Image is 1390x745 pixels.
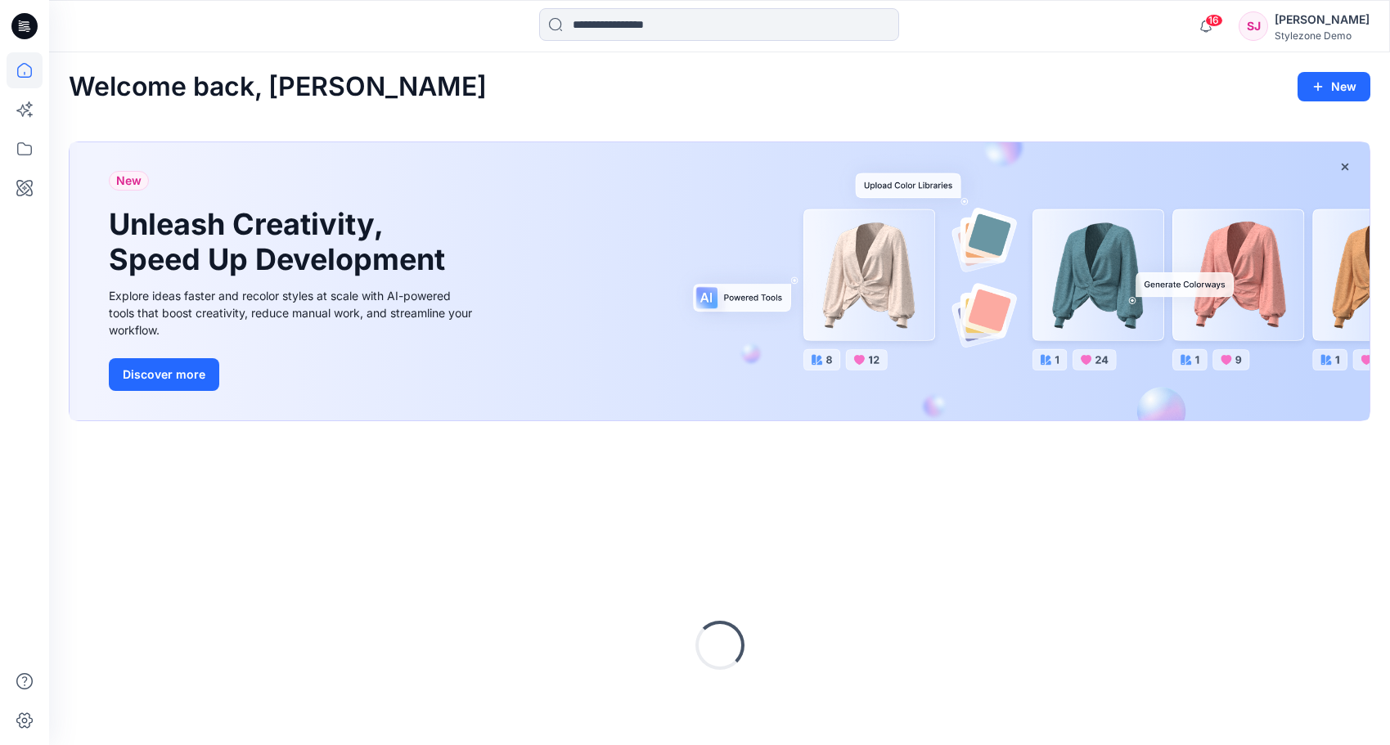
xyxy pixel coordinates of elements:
[69,72,487,102] h2: Welcome back, [PERSON_NAME]
[109,358,477,391] a: Discover more
[116,171,142,191] span: New
[1275,29,1370,42] div: Stylezone Demo
[1205,14,1223,27] span: 16
[1298,72,1370,101] button: New
[109,287,477,339] div: Explore ideas faster and recolor styles at scale with AI-powered tools that boost creativity, red...
[109,207,452,277] h1: Unleash Creativity, Speed Up Development
[1239,11,1268,41] div: SJ
[109,358,219,391] button: Discover more
[1275,10,1370,29] div: [PERSON_NAME]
